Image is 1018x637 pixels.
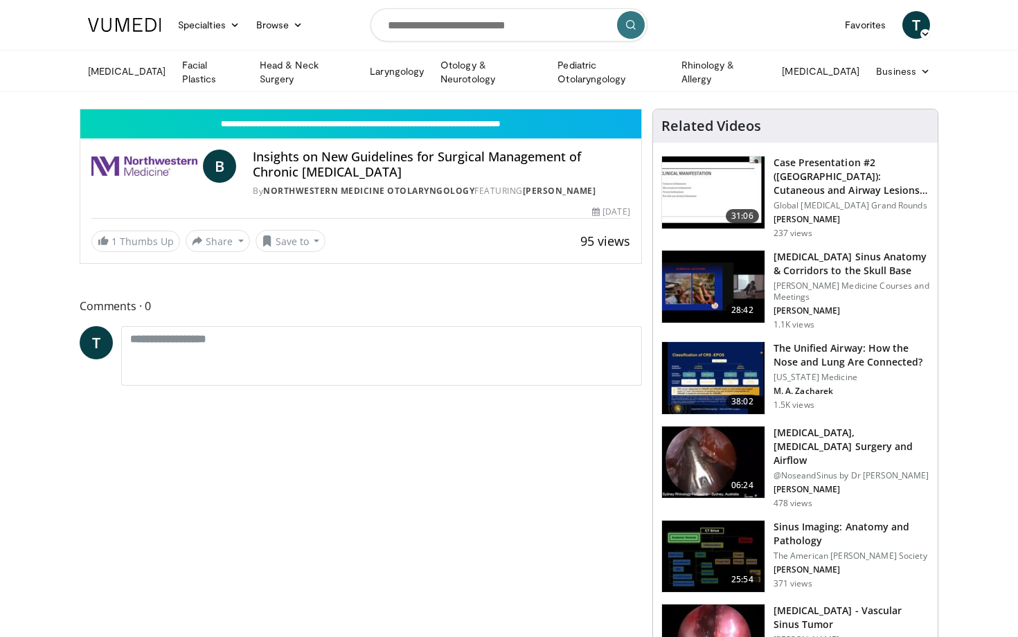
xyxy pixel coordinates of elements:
div: [DATE] [592,206,629,218]
p: [PERSON_NAME] [774,564,929,575]
h3: Sinus Imaging: Anatomy and Pathology [774,520,929,548]
a: 06:24 [MEDICAL_DATA],[MEDICAL_DATA] Surgery and Airflow @NoseandSinus by Dr [PERSON_NAME] [PERSON... [661,426,929,509]
input: Search topics, interventions [370,8,648,42]
h3: [MEDICAL_DATA],[MEDICAL_DATA] Surgery and Airflow [774,426,929,467]
h4: Related Videos [661,118,761,134]
p: @NoseandSinus by Dr [PERSON_NAME] [774,470,929,481]
a: Northwestern Medicine Otolaryngology [263,185,474,197]
a: Head & Neck Surgery [251,58,361,86]
a: T [902,11,930,39]
img: 276d523b-ec6d-4eb7-b147-bbf3804ee4a7.150x105_q85_crop-smart_upscale.jpg [662,251,765,323]
a: Laryngology [361,57,432,85]
a: Business [868,57,938,85]
a: 25:54 Sinus Imaging: Anatomy and Pathology The American [PERSON_NAME] Society [PERSON_NAME] 371 v... [661,520,929,593]
a: 31:06 Case Presentation #2 ([GEOGRAPHIC_DATA]): Cutaneous and Airway Lesions i… Global [MEDICAL_D... [661,156,929,239]
img: VuMedi Logo [88,18,161,32]
p: M. A. Zacharek [774,386,929,397]
img: fce5840f-3651-4d2e-85b0-3edded5ac8fb.150x105_q85_crop-smart_upscale.jpg [662,342,765,414]
a: [MEDICAL_DATA] [774,57,868,85]
h3: The Unified Airway: How the Nose and Lung Are Connected? [774,341,929,369]
span: 25:54 [726,573,759,586]
a: Facial Plastics [174,58,251,86]
a: [PERSON_NAME] [523,185,596,197]
p: Global [MEDICAL_DATA] Grand Rounds [774,200,929,211]
p: 237 views [774,228,812,239]
span: 06:24 [726,478,759,492]
span: 28:42 [726,303,759,317]
a: B [203,150,236,183]
p: 371 views [774,578,812,589]
p: [US_STATE] Medicine [774,372,929,383]
p: 1.1K views [774,319,814,330]
h3: [MEDICAL_DATA] Sinus Anatomy & Corridors to the Skull Base [774,250,929,278]
p: [PERSON_NAME] Medicine Courses and Meetings [774,280,929,303]
a: T [80,326,113,359]
h3: [MEDICAL_DATA] - Vascular Sinus Tumor [774,604,929,631]
a: Otology & Neurotology [432,58,549,86]
span: Comments 0 [80,297,642,315]
img: 5c1a841c-37ed-4666-a27e-9093f124e297.150x105_q85_crop-smart_upscale.jpg [662,427,765,499]
a: Browse [248,11,312,39]
p: 478 views [774,498,812,509]
a: [MEDICAL_DATA] [80,57,174,85]
button: Save to [256,230,326,252]
img: Northwestern Medicine Otolaryngology [91,150,197,183]
h4: Insights on New Guidelines for Surgical Management of Chronic [MEDICAL_DATA] [253,150,629,179]
p: [PERSON_NAME] [774,305,929,316]
a: 1 Thumbs Up [91,231,180,252]
button: Share [186,230,250,252]
p: 1.5K views [774,400,814,411]
a: 38:02 The Unified Airway: How the Nose and Lung Are Connected? [US_STATE] Medicine M. A. Zacharek... [661,341,929,415]
a: 28:42 [MEDICAL_DATA] Sinus Anatomy & Corridors to the Skull Base [PERSON_NAME] Medicine Courses a... [661,250,929,330]
p: The American [PERSON_NAME] Society [774,550,929,562]
span: 95 views [580,233,630,249]
img: 5d00bf9a-6682-42b9-8190-7af1e88f226b.150x105_q85_crop-smart_upscale.jpg [662,521,765,593]
p: [PERSON_NAME] [774,214,929,225]
p: [PERSON_NAME] [774,484,929,495]
div: By FEATURING [253,185,629,197]
a: Pediatric Otolaryngology [549,58,672,86]
a: Specialties [170,11,248,39]
img: 283069f7-db48-4020-b5ba-d883939bec3b.150x105_q85_crop-smart_upscale.jpg [662,156,765,228]
span: 38:02 [726,395,759,409]
span: 1 [111,235,117,248]
span: 31:06 [726,209,759,223]
h3: Case Presentation #2 ([GEOGRAPHIC_DATA]): Cutaneous and Airway Lesions i… [774,156,929,197]
a: Rhinology & Allergy [673,58,774,86]
a: Favorites [837,11,894,39]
